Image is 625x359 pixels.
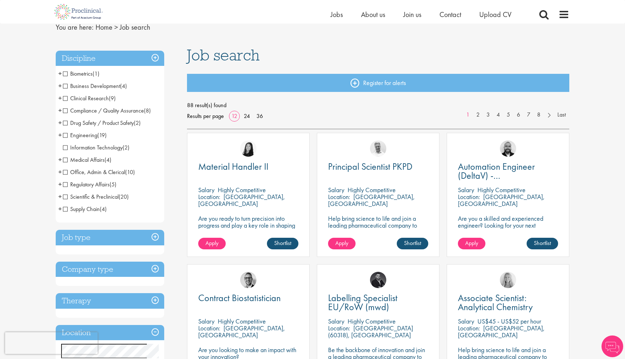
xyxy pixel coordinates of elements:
[56,262,164,277] h3: Company type
[58,166,62,177] span: +
[93,70,99,77] span: (1)
[63,205,107,213] span: Supply Chain
[63,168,125,176] span: Office, Admin & Clerical
[198,324,285,339] p: [GEOGRAPHIC_DATA], [GEOGRAPHIC_DATA]
[63,181,110,188] span: Regulatory Affairs
[58,117,62,128] span: +
[58,203,62,214] span: +
[63,193,119,200] span: Scientific & Preclinical
[63,156,111,164] span: Medical Affairs
[63,168,135,176] span: Office, Admin & Clerical
[63,119,134,127] span: Drug Safety / Product Safety
[100,205,107,213] span: (4)
[144,107,151,114] span: (8)
[120,22,150,32] span: Job search
[63,82,127,90] span: Business Development
[187,111,224,122] span: Results per page
[331,10,343,19] span: Jobs
[361,10,385,19] span: About us
[240,272,256,288] img: George Breen
[56,22,94,32] span: You are here:
[198,193,285,208] p: [GEOGRAPHIC_DATA], [GEOGRAPHIC_DATA]
[198,160,268,173] span: Material Handler II
[403,10,421,19] a: Join us
[523,111,534,119] a: 7
[463,111,473,119] a: 1
[500,140,516,157] a: Jordan Kiely
[58,93,62,104] span: +
[328,193,415,208] p: [GEOGRAPHIC_DATA], [GEOGRAPHIC_DATA]
[5,332,98,354] iframe: reCAPTCHA
[348,186,396,194] p: Highly Competitive
[458,215,558,242] p: Are you a skilled and experienced engineer? Looking for your next opportunity to assist with impa...
[95,22,112,32] a: breadcrumb link
[254,112,265,120] a: 36
[63,181,116,188] span: Regulatory Affairs
[240,140,256,157] img: Numhom Sudsok
[109,94,116,102] span: (9)
[328,162,428,171] a: Principal Scientist PKPD
[503,111,514,119] a: 5
[134,119,141,127] span: (2)
[458,238,485,249] a: Apply
[601,335,623,357] img: Chatbot
[483,111,493,119] a: 3
[187,100,570,111] span: 88 result(s) found
[198,293,298,303] a: Contract Biostatistician
[56,293,164,309] h3: Therapy
[63,70,99,77] span: Biometrics
[477,186,526,194] p: Highly Competitive
[58,68,62,79] span: +
[125,168,135,176] span: (10)
[198,292,281,304] span: Contract Biostatistician
[533,111,544,119] a: 8
[123,144,129,151] span: (2)
[218,317,266,325] p: Highly Competitive
[554,111,569,119] a: Last
[56,230,164,245] div: Job type
[198,193,220,201] span: Location:
[458,324,480,332] span: Location:
[63,82,120,90] span: Business Development
[458,160,545,191] span: Automation Engineer (DeltaV) - [GEOGRAPHIC_DATA]
[439,10,461,19] span: Contact
[241,112,252,120] a: 24
[63,156,105,164] span: Medical Affairs
[63,119,141,127] span: Drug Safety / Product Safety
[458,193,545,208] p: [GEOGRAPHIC_DATA], [GEOGRAPHIC_DATA]
[370,140,386,157] img: Joshua Bye
[63,144,129,151] span: Information Technology
[58,105,62,116] span: +
[63,131,107,139] span: Engineering
[63,205,100,213] span: Supply Chain
[328,186,344,194] span: Salary
[458,324,545,339] p: [GEOGRAPHIC_DATA], [GEOGRAPHIC_DATA]
[218,186,266,194] p: Highly Competitive
[328,324,350,332] span: Location:
[58,179,62,190] span: +
[63,144,123,151] span: Information Technology
[120,82,127,90] span: (4)
[58,154,62,165] span: +
[63,131,97,139] span: Engineering
[513,111,524,119] a: 6
[500,272,516,288] img: Shannon Briggs
[187,45,260,65] span: Job search
[335,239,348,247] span: Apply
[328,238,356,249] a: Apply
[328,160,412,173] span: Principal Scientist PKPD
[370,272,386,288] img: Fidan Beqiraj
[198,317,214,325] span: Salary
[63,107,144,114] span: Compliance / Quality Assurance
[198,324,220,332] span: Location:
[527,238,558,249] a: Shortlist
[198,162,298,171] a: Material Handler II
[458,193,480,201] span: Location:
[458,162,558,180] a: Automation Engineer (DeltaV) - [GEOGRAPHIC_DATA]
[187,74,570,92] a: Register for alerts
